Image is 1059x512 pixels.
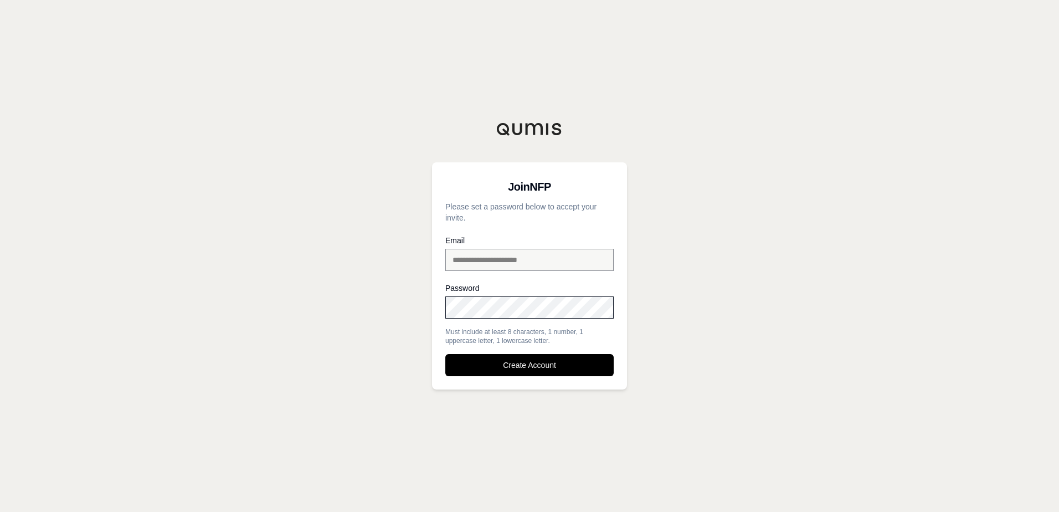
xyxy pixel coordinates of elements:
[496,122,563,136] img: Qumis
[445,237,614,244] label: Email
[445,284,614,292] label: Password
[445,354,614,376] button: Create Account
[445,327,614,345] div: Must include at least 8 characters, 1 number, 1 uppercase letter, 1 lowercase letter.
[445,201,614,223] p: Please set a password below to accept your invite.
[445,176,614,198] h3: Join NFP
